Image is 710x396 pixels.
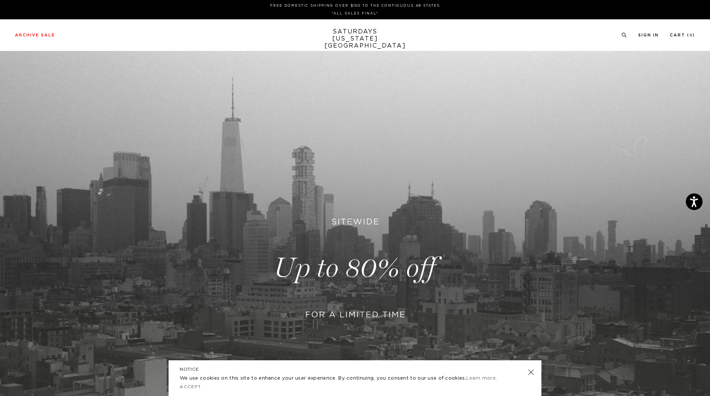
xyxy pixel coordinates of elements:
[690,34,693,37] small: 0
[638,33,659,37] a: Sign In
[670,33,695,37] a: Cart (0)
[180,375,504,382] p: We use cookies on this site to enhance your user experience. By continuing, you consent to our us...
[18,11,692,16] p: *ALL SALES FINAL*
[18,3,692,9] p: FREE DOMESTIC SHIPPING OVER $150 TO THE CONTIGUOUS 48 STATES
[180,366,530,373] h5: NOTICE
[324,28,386,49] a: SATURDAYS[US_STATE][GEOGRAPHIC_DATA]
[180,385,201,389] a: Accept
[466,376,496,381] a: Learn more
[15,33,55,37] a: Archive Sale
